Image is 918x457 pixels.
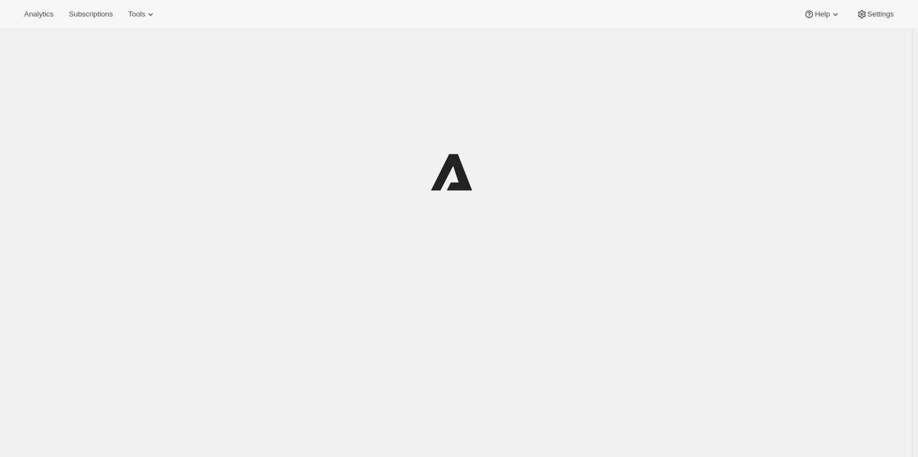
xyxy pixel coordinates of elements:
button: Analytics [18,7,60,22]
button: Tools [121,7,163,22]
button: Help [797,7,847,22]
span: Settings [867,10,894,19]
span: Help [815,10,829,19]
button: Subscriptions [62,7,119,22]
span: Tools [128,10,145,19]
span: Analytics [24,10,53,19]
span: Subscriptions [69,10,113,19]
button: Settings [850,7,900,22]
